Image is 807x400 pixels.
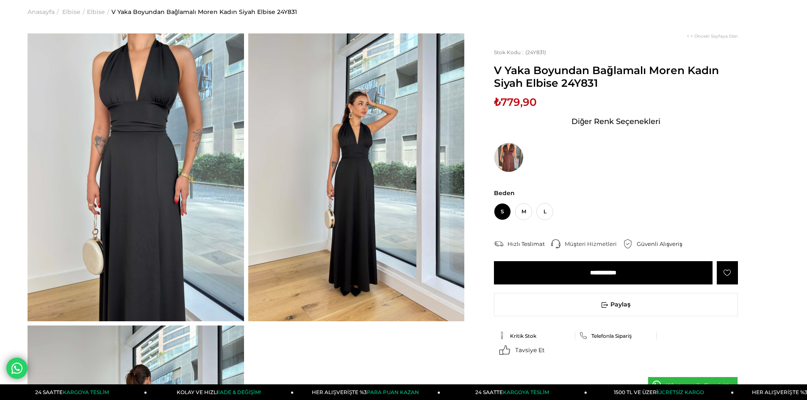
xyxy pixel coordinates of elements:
a: Telefonla Sipariş [580,332,652,339]
a: < < Önceki Sayfaya Dön [687,33,738,39]
a: 24 SAATTEKARGOYA TESLİM [0,384,147,400]
span: Kritik Stok [510,333,536,339]
a: Whatsapp ile Sipariş Ver [648,377,738,394]
a: KOLAY VE HIZLIİADE & DEĞİŞİM! [147,384,294,400]
div: Hızlı Teslimat [507,240,551,248]
a: Favorilere Ekle [717,261,738,284]
a: 24 SAATTEKARGOYA TESLİM [441,384,587,400]
a: 1500 TL VE ÜZERİÜCRETSİZ KARGO [587,384,734,400]
span: L [536,203,553,220]
span: V Yaka Boyundan Bağlamalı Moren Kadın Siyah Elbise 24Y831 [494,64,738,89]
span: İADE & DEĞİŞİM! [218,389,261,395]
span: Telefonla Sipariş [591,333,632,339]
span: ₺779,90 [494,96,537,108]
span: ÜCRETSİZ KARGO [658,389,704,395]
img: call-center.png [551,239,560,248]
span: Stok Kodu [494,49,525,55]
span: PARA PUAN KAZAN [367,389,419,395]
span: (24Y831) [494,49,546,55]
div: Müşteri Hizmetleri [565,240,623,248]
a: Kritik Stok [498,332,571,339]
img: V Yaka Boyundan Bağlamalı Moren Kahve Kadın Elbise 24Y831 [494,143,524,172]
span: S [494,203,511,220]
div: Güvenli Alışveriş [637,240,689,248]
img: security.png [623,239,632,248]
span: Beden [494,189,738,197]
span: Diğer Renk Seçenekleri [571,115,660,128]
span: M [515,203,532,220]
img: shipping.png [494,239,503,248]
img: V Yaka Boyundan Bağlamalı Arsen Kadın Siyah Elbise 24Y831 [28,33,244,321]
a: HER ALIŞVERİŞTE %3PARA PUAN KAZAN [294,384,440,400]
span: KARGOYA TESLİM [63,389,108,395]
span: Paylaş [494,293,738,316]
span: KARGOYA TESLİM [503,389,549,395]
img: V Yaka Boyundan Bağlamalı Arsen Kadın Siyah Elbise 24Y831 [248,33,465,321]
span: Tavsiye Et [515,346,545,354]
